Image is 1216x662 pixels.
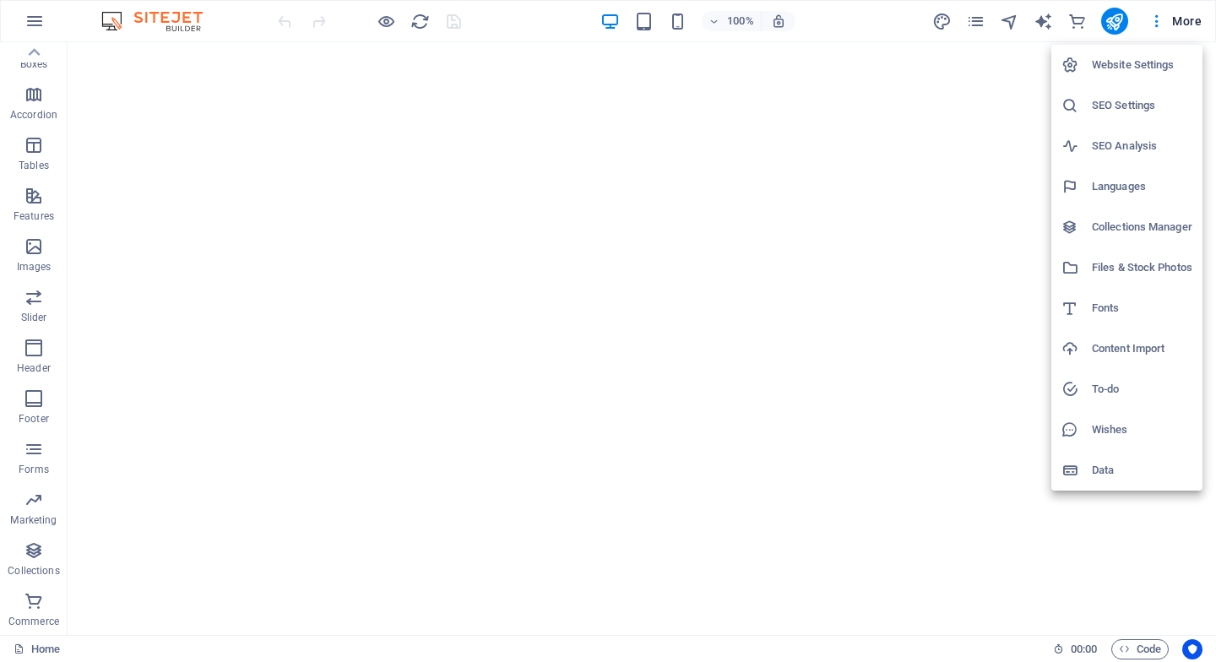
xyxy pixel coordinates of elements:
[1092,55,1192,75] h6: Website Settings
[1092,95,1192,116] h6: SEO Settings
[1092,379,1192,399] h6: To-do
[1092,217,1192,237] h6: Collections Manager
[1092,298,1192,318] h6: Fonts
[1092,176,1192,197] h6: Languages
[1092,136,1192,156] h6: SEO Analysis
[1092,420,1192,440] h6: Wishes
[1092,258,1192,278] h6: Files & Stock Photos
[1092,339,1192,359] h6: Content Import
[1092,460,1192,480] h6: Data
